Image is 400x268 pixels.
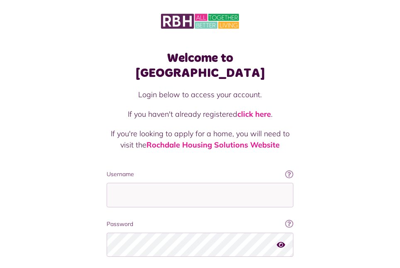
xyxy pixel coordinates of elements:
[107,128,293,150] p: If you're looking to apply for a home, you will need to visit the
[107,108,293,120] p: If you haven't already registered .
[161,12,239,30] img: MyRBH
[146,140,280,150] a: Rochdale Housing Solutions Website
[107,51,293,81] h1: Welcome to [GEOGRAPHIC_DATA]
[107,89,293,100] p: Login below to access your account.
[107,170,293,179] label: Username
[107,220,293,229] label: Password
[237,109,271,119] a: click here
